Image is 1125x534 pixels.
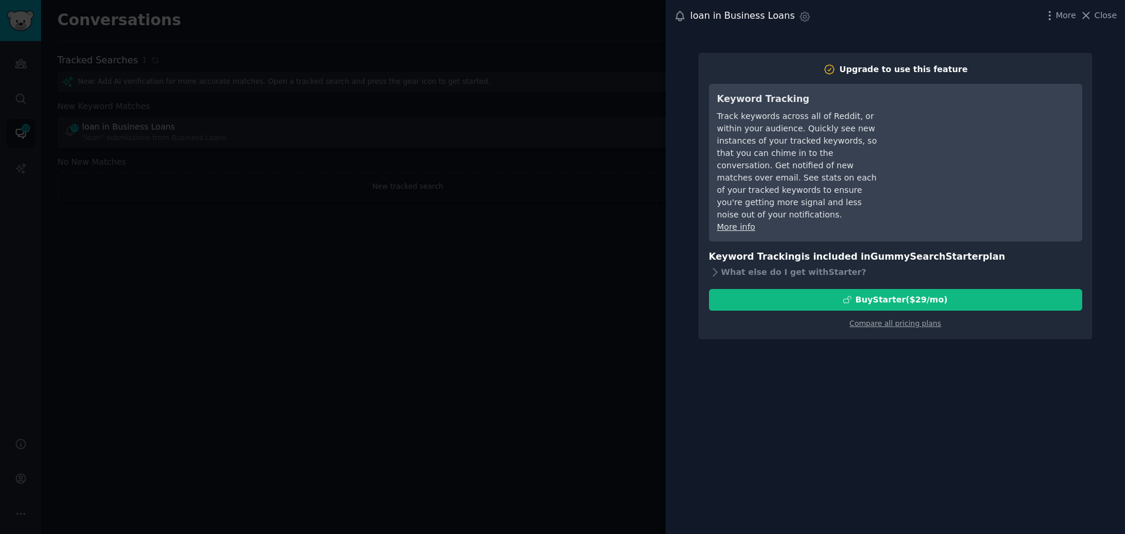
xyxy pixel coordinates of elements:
iframe: YouTube video player [898,92,1074,180]
a: More info [717,222,755,232]
div: Track keywords across all of Reddit, or within your audience. Quickly see new instances of your t... [717,110,882,221]
span: GummySearch Starter [871,251,983,262]
button: More [1044,9,1076,22]
button: Close [1080,9,1117,22]
button: BuyStarter($29/mo) [709,289,1082,311]
div: loan in Business Loans [690,9,795,23]
h3: Keyword Tracking [717,92,882,107]
div: What else do I get with Starter ? [709,264,1082,281]
span: Close [1095,9,1117,22]
a: Compare all pricing plans [850,319,941,328]
h3: Keyword Tracking is included in plan [709,250,1082,264]
div: Upgrade to use this feature [840,63,968,76]
span: More [1056,9,1076,22]
div: Buy Starter ($ 29 /mo ) [855,294,947,306]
